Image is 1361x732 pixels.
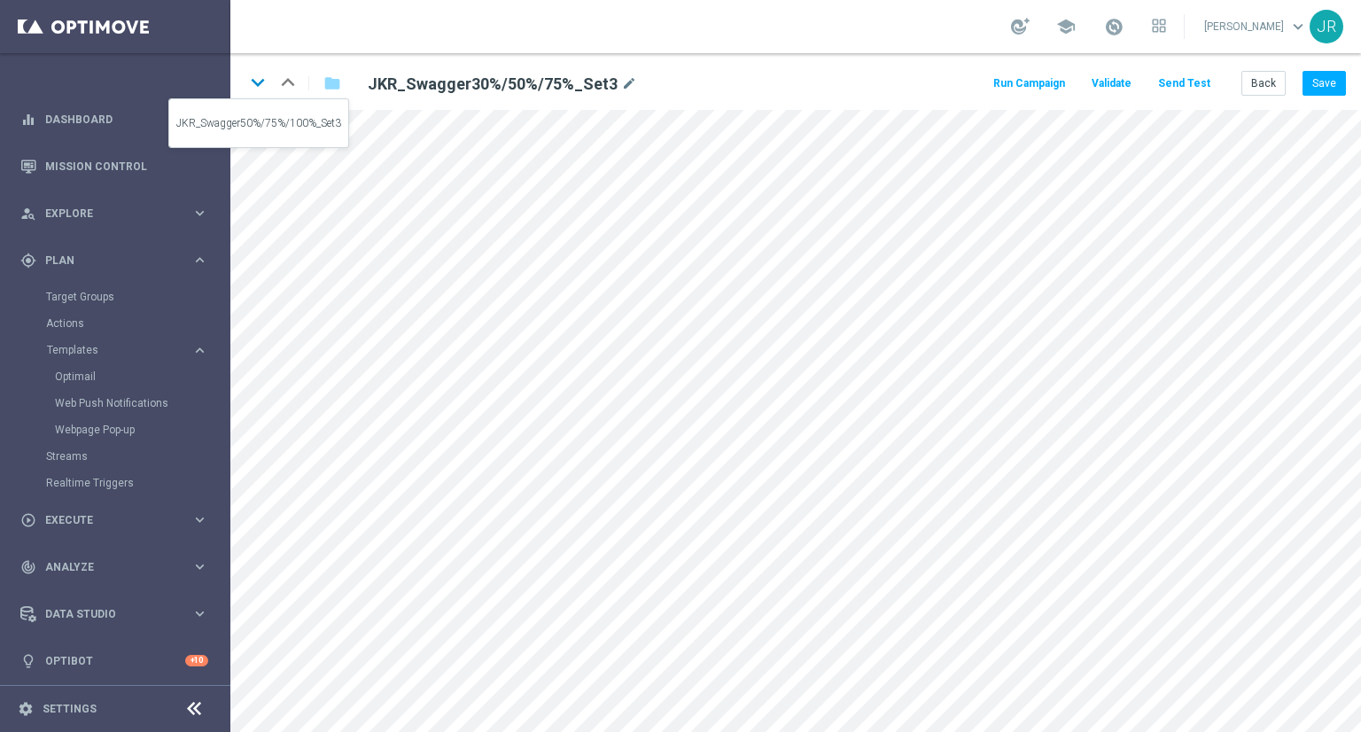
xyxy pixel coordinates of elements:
button: folder [322,69,343,97]
h2: JKR_Swagger30%/50%/75%_Set3 [368,74,618,95]
span: Analyze [45,562,191,572]
span: Execute [45,515,191,526]
button: Mission Control [19,160,209,174]
i: equalizer [20,112,36,128]
div: Execute [20,512,191,528]
button: Back [1241,71,1286,96]
i: keyboard_arrow_right [191,205,208,222]
i: folder [323,73,341,94]
div: Realtime Triggers [46,470,229,496]
button: Save [1303,71,1346,96]
a: Streams [46,449,184,463]
i: play_circle_outline [20,512,36,528]
i: lightbulb [20,653,36,669]
i: keyboard_arrow_right [191,252,208,269]
a: Dashboard [45,96,208,143]
a: Web Push Notifications [55,396,184,410]
button: gps_fixed Plan keyboard_arrow_right [19,253,209,268]
div: Actions [46,310,229,337]
div: Optimail [55,363,229,390]
a: [PERSON_NAME]keyboard_arrow_down [1202,13,1310,40]
a: Mission Control [45,143,208,190]
div: Templates [47,345,191,355]
i: track_changes [20,559,36,575]
div: Webpage Pop-up [55,417,229,443]
span: Explore [45,208,191,219]
div: Plan [20,253,191,269]
div: Analyze [20,559,191,575]
i: gps_fixed [20,253,36,269]
a: Webpage Pop-up [55,423,184,437]
button: Run Campaign [991,72,1068,96]
div: Web Push Notifications [55,390,229,417]
span: Plan [45,255,191,266]
i: keyboard_arrow_right [191,511,208,528]
i: keyboard_arrow_down [245,69,271,96]
button: play_circle_outline Execute keyboard_arrow_right [19,513,209,527]
div: Data Studio [20,606,191,622]
div: Dashboard [20,96,208,143]
span: Data Studio [45,609,191,619]
i: settings [18,701,34,717]
div: Target Groups [46,284,229,310]
button: Validate [1089,72,1134,96]
i: keyboard_arrow_right [191,558,208,575]
a: Optibot [45,637,185,684]
button: equalizer Dashboard [19,113,209,127]
button: Send Test [1155,72,1213,96]
button: track_changes Analyze keyboard_arrow_right [19,560,209,574]
i: person_search [20,206,36,222]
span: Templates [47,345,174,355]
a: Settings [43,704,97,714]
div: Mission Control [20,143,208,190]
button: person_search Explore keyboard_arrow_right [19,206,209,221]
span: school [1056,17,1076,36]
button: Templates keyboard_arrow_right [46,343,209,357]
button: lightbulb Optibot +10 [19,654,209,668]
button: Data Studio keyboard_arrow_right [19,607,209,621]
div: Templates [46,337,229,443]
a: Target Groups [46,290,184,304]
span: Validate [1092,77,1132,90]
i: keyboard_arrow_right [191,605,208,622]
div: Optibot [20,637,208,684]
div: Explore [20,206,191,222]
a: Optimail [55,370,184,384]
a: Actions [46,316,184,331]
a: Realtime Triggers [46,476,184,490]
i: mode_edit [621,74,637,95]
div: +10 [185,655,208,666]
div: Streams [46,443,229,470]
span: keyboard_arrow_down [1288,17,1308,36]
div: JR [1310,10,1343,43]
i: keyboard_arrow_right [191,342,208,359]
